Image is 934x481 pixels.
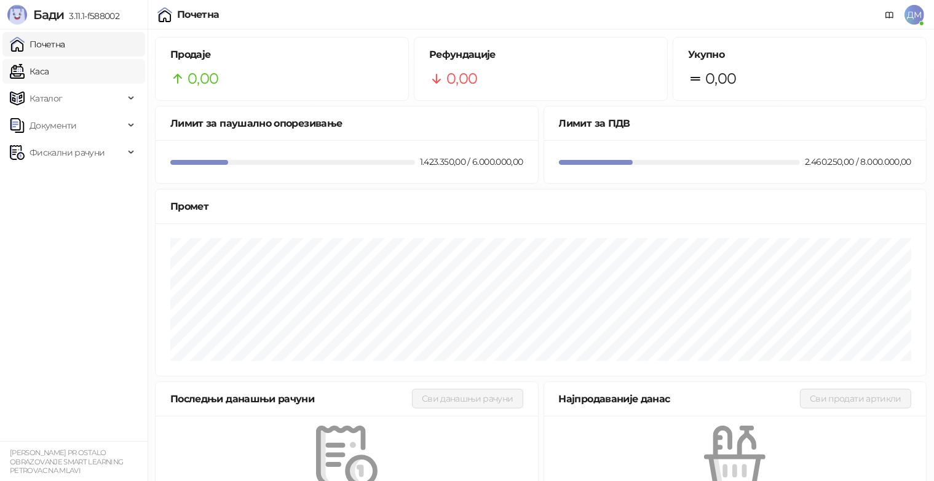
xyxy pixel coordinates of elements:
span: ДМ [904,5,924,25]
h5: Укупно [688,47,911,62]
small: [PERSON_NAME] PR OSTALO OBRAZOVANJE SMART LEARNING PETROVAC NA MLAVI [10,448,123,475]
div: Најпродаваније данас [559,391,801,407]
h5: Рефундације [429,47,652,62]
span: Бади [33,7,64,22]
div: Лимит за паушално опорезивање [170,116,523,131]
span: 0,00 [446,67,477,90]
span: Фискални рачуни [30,140,105,165]
div: Промет [170,199,911,214]
a: Почетна [10,32,65,57]
span: Каталог [30,86,63,111]
span: 3.11.1-f588002 [64,10,119,22]
div: Последњи данашњи рачуни [170,391,412,407]
button: Сви данашњи рачуни [412,389,523,408]
div: Почетна [177,10,220,20]
span: 0,00 [705,67,736,90]
img: Logo [7,5,27,25]
div: Лимит за ПДВ [559,116,912,131]
button: Сви продати артикли [800,389,911,408]
div: 1.423.350,00 / 6.000.000,00 [418,155,526,169]
h5: Продаје [170,47,394,62]
span: Документи [30,113,76,138]
span: 0,00 [188,67,218,90]
a: Каса [10,59,49,84]
a: Документација [880,5,900,25]
div: 2.460.250,00 / 8.000.000,00 [802,155,914,169]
